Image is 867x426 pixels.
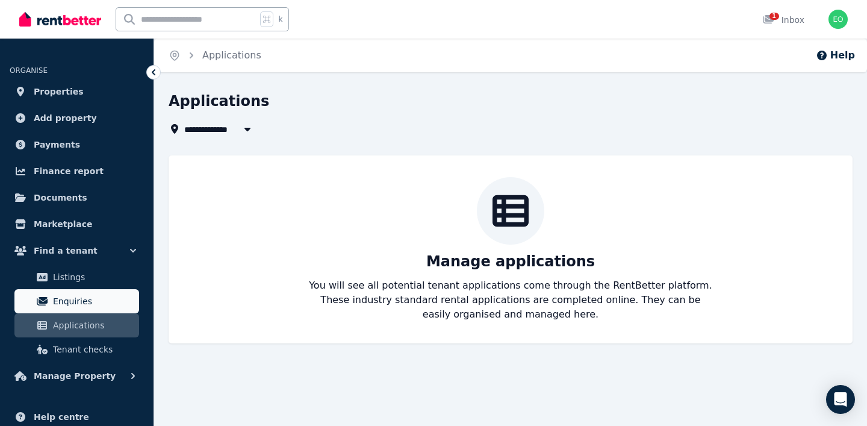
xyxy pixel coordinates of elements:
a: Applications [14,313,139,337]
span: k [278,14,282,24]
span: Properties [34,84,84,99]
a: Properties [10,80,144,104]
a: Applications [202,49,261,61]
span: Finance report [34,164,104,178]
a: Marketplace [10,212,144,236]
span: Tenant checks [53,342,134,357]
button: Help [816,48,855,63]
span: Applications [53,318,134,333]
span: ORGANISE [10,66,48,75]
a: Enquiries [14,289,139,313]
a: Documents [10,186,144,210]
img: RentBetter [19,10,101,28]
div: Inbox [762,14,804,26]
p: Manage applications [426,252,595,271]
nav: Breadcrumb [154,39,276,72]
span: Listings [53,270,134,284]
span: Payments [34,137,80,152]
img: Ezechiel Orski-Ritchie [828,10,848,29]
span: Documents [34,190,87,205]
a: Payments [10,133,144,157]
button: Find a tenant [10,239,144,263]
span: Marketplace [34,217,92,231]
a: Finance report [10,159,144,183]
span: 1 [769,13,779,20]
div: Open Intercom Messenger [826,385,855,414]
a: Add property [10,106,144,130]
span: Add property [34,111,97,125]
p: You will see all potential tenant applications come through the RentBetter platform. These indust... [308,278,713,322]
button: Manage Property [10,364,144,388]
a: Tenant checks [14,337,139,362]
h1: Applications [169,92,269,111]
span: Find a tenant [34,243,98,258]
a: Listings [14,265,139,289]
span: Help centre [34,410,89,424]
span: Enquiries [53,294,134,309]
span: Manage Property [34,369,116,383]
